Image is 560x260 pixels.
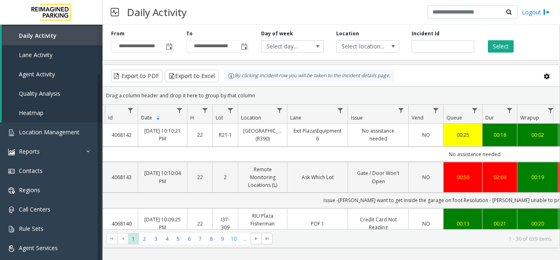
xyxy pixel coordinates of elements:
[412,30,439,37] label: Incident Id
[228,73,234,79] img: infoIcon.svg
[192,220,207,228] a: 22
[192,173,207,181] a: 22
[19,128,80,136] span: Location Management
[143,169,182,185] a: [DATE] 10:10:04 PM
[243,127,282,143] a: [GEOGRAPHIC_DATA] (R390)
[422,220,430,227] span: NO
[2,84,102,103] a: Quality Analysis
[522,220,553,228] a: 00:20
[396,105,407,116] a: Issue Filter Menu
[353,216,403,231] a: Credit Card Not Reading
[2,45,102,64] a: Lane Activity
[200,105,211,116] a: H Filter Menu
[164,41,173,52] span: Toggle popup
[262,233,273,244] span: Go to the last page
[8,129,15,136] img: 'icon'
[243,212,282,236] a: RIU Plaza Fisherman Wharf (I) (CP)
[184,233,195,244] span: Page 6
[218,216,233,231] a: I37-309
[19,244,58,252] span: Agent Services
[8,168,15,175] img: 'icon'
[274,105,285,116] a: Location Filter Menu
[217,233,228,244] span: Page 9
[262,41,311,52] span: Select day...
[414,131,438,139] a: NO
[174,105,185,116] a: Date Filter Menu
[353,127,403,143] a: No assistance needed
[173,233,184,244] span: Page 5
[111,2,119,22] img: pageIcon
[143,216,182,231] a: [DATE] 10:09:25 PM
[19,205,50,213] span: Call Centers
[206,233,217,244] span: Page 8
[225,105,236,116] a: Lot Filter Menu
[8,207,15,213] img: 'icon'
[522,173,553,181] a: 00:19
[469,105,480,116] a: Queue Filter Menu
[239,41,248,52] span: Toggle popup
[545,105,556,116] a: Wrapup Filter Menu
[108,114,113,121] span: Id
[292,220,343,228] a: POF 1
[448,173,477,181] a: 00:50
[414,220,438,228] a: NO
[8,187,15,194] img: 'icon'
[111,30,125,37] label: From
[8,245,15,252] img: 'icon'
[216,114,223,121] span: Lot
[19,109,43,117] span: Heatmap
[2,26,102,45] a: Daily Activity
[125,105,136,116] a: Id Filter Menu
[522,8,550,16] a: Logout
[19,32,57,39] span: Daily Activity
[19,147,40,155] span: Reports
[448,131,477,139] div: 00:25
[110,173,133,181] a: 4068143
[446,114,462,121] span: Queue
[141,114,152,121] span: Date
[504,105,515,116] a: Dur Filter Menu
[110,220,133,228] a: 4068140
[241,114,261,121] span: Location
[8,226,15,232] img: 'icon'
[412,114,423,121] span: Vend
[111,70,163,82] button: Export to PDF
[110,131,133,139] a: 4068142
[165,70,219,82] button: Export to Excel
[19,70,55,78] span: Agent Activity
[128,233,139,244] span: Page 1
[162,233,173,244] span: Page 4
[485,114,494,121] span: Dur
[430,105,442,116] a: Vend Filter Menu
[264,235,271,242] span: Go to the last page
[192,131,207,139] a: 22
[488,40,514,53] button: Select
[522,131,553,139] a: 00:02
[218,173,233,181] a: 2
[422,131,430,138] span: NO
[19,51,52,59] span: Lane Activity
[520,114,539,121] span: Wrapup
[218,131,233,139] a: R21-1
[228,233,239,244] span: Page 10
[139,233,150,244] span: Page 2
[123,2,191,22] h3: Daily Activity
[487,131,512,139] a: 00:18
[353,169,403,185] a: Gate / Door Won't Open
[261,30,293,37] label: Day of week
[8,149,15,155] img: 'icon'
[19,225,43,232] span: Rule Sets
[239,233,250,244] span: Page 11
[351,114,363,121] span: Issue
[19,90,60,97] span: Quality Analysis
[422,174,430,181] span: NO
[487,173,512,181] div: 02:04
[2,64,102,84] a: Agent Activity
[487,220,512,228] a: 00:21
[19,186,40,194] span: Regions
